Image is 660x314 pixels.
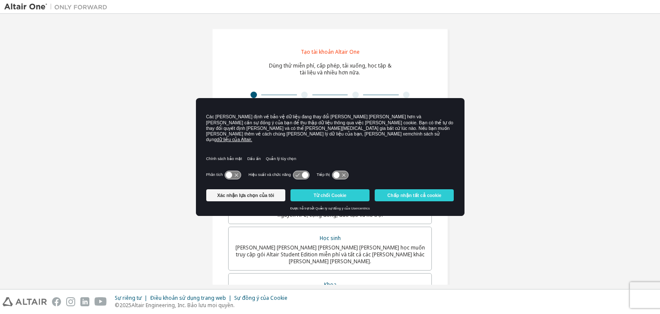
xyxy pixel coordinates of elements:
[80,297,89,306] img: linkedin.svg
[115,302,119,309] font: ©
[131,302,235,309] font: Altair Engineering, Inc. Bảo lưu mọi quyền.
[119,302,131,309] font: 2025
[95,297,107,306] img: youtube.svg
[150,294,226,302] font: Điều khoản sử dụng trang web
[52,297,61,306] img: facebook.svg
[269,62,391,69] font: Dùng thử miễn phí, cấp phép, tải xuống, học tập &
[235,244,425,265] font: [PERSON_NAME] [PERSON_NAME] [PERSON_NAME] [PERSON_NAME] học muốn truy cập gói Altair Student Edit...
[3,297,47,306] img: altair_logo.svg
[234,294,287,302] font: Sự đồng ý của Cookie
[115,294,142,302] font: Sự riêng tư
[320,234,341,242] font: Học sinh
[324,281,336,288] font: Khoa
[4,3,112,11] img: Altair One
[300,69,360,76] font: tài liệu và nhiều hơn nữa.
[66,297,75,306] img: instagram.svg
[301,48,360,55] font: Tạo tài khoản Altair One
